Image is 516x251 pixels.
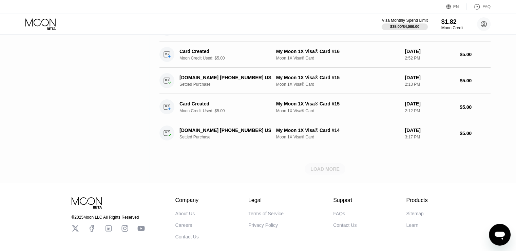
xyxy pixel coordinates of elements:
div: Terms of Service [248,211,284,216]
div: My Moon 1X Visa® Card #14 [276,127,400,133]
div: [DATE] [405,127,454,133]
div: About Us [175,211,195,216]
div: FAQ [467,3,491,10]
div: [DOMAIN_NAME] [PHONE_NUMBER] USSettled PurchaseMy Moon 1X Visa® Card #15Moon 1X Visa® Card[DATE]2... [159,68,491,94]
div: $5.00 [460,104,491,110]
div: Visa Monthly Spend Limit [382,18,427,23]
div: Learn [406,222,418,228]
div: Card Created [179,49,272,54]
div: Visa Monthly Spend Limit$35.00/$4,000.00 [382,18,427,30]
div: [DOMAIN_NAME] [PHONE_NUMBER] US [179,75,272,80]
div: Card CreatedMoon Credit Used: $5.00My Moon 1X Visa® Card #15Moon 1X Visa® Card[DATE]2:12 PM$5.00 [159,94,491,120]
div: $1.82 [441,18,463,26]
div: Settled Purchase [179,82,280,87]
div: 2:12 PM [405,108,454,113]
div: [DATE] [405,101,454,106]
div: Careers [175,222,192,228]
div: Contact Us [333,222,357,228]
div: FAQs [333,211,345,216]
div: $5.00 [460,52,491,57]
div: LOAD MORE [310,166,340,172]
div: Sitemap [406,211,423,216]
div: © 2025 Moon LLC All Rights Reserved [72,215,145,219]
div: 2:13 PM [405,82,454,87]
div: [DATE] [405,75,454,80]
div: Moon Credit Used: $5.00 [179,108,280,113]
div: 3:17 PM [405,134,454,139]
div: Card CreatedMoon Credit Used: $5.00My Moon 1X Visa® Card #16Moon 1X Visa® Card[DATE]2:52 PM$5.00 [159,41,491,68]
div: $5.00 [460,130,491,136]
div: My Moon 1X Visa® Card #15 [276,101,400,106]
div: My Moon 1X Visa® Card #16 [276,49,400,54]
div: Privacy Policy [248,222,278,228]
div: Support [333,197,357,203]
div: EN [446,3,467,10]
div: [DOMAIN_NAME] [PHONE_NUMBER] USSettled PurchaseMy Moon 1X Visa® Card #14Moon 1X Visa® Card[DATE]3... [159,120,491,146]
div: $1.82Moon Credit [441,18,463,30]
div: Moon 1X Visa® Card [276,134,400,139]
div: Card Created [179,101,272,106]
div: Moon Credit [441,26,463,30]
div: LOAD MORE [159,163,491,175]
div: Moon 1X Visa® Card [276,108,400,113]
div: [DATE] [405,49,454,54]
div: Moon 1X Visa® Card [276,56,400,61]
div: My Moon 1X Visa® Card #15 [276,75,400,80]
div: Moon 1X Visa® Card [276,82,400,87]
div: 2:52 PM [405,56,454,61]
div: Contact Us [175,234,199,239]
div: Moon Credit Used: $5.00 [179,56,280,61]
div: [DOMAIN_NAME] [PHONE_NUMBER] US [179,127,272,133]
div: Company [175,197,199,203]
div: $35.00 / $4,000.00 [390,24,419,29]
div: EN [453,4,459,9]
div: Settled Purchase [179,134,280,139]
div: $5.00 [460,78,491,83]
div: Legal [248,197,284,203]
div: FAQ [482,4,491,9]
iframe: Button to launch messaging window [489,224,511,246]
div: Products [406,197,427,203]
